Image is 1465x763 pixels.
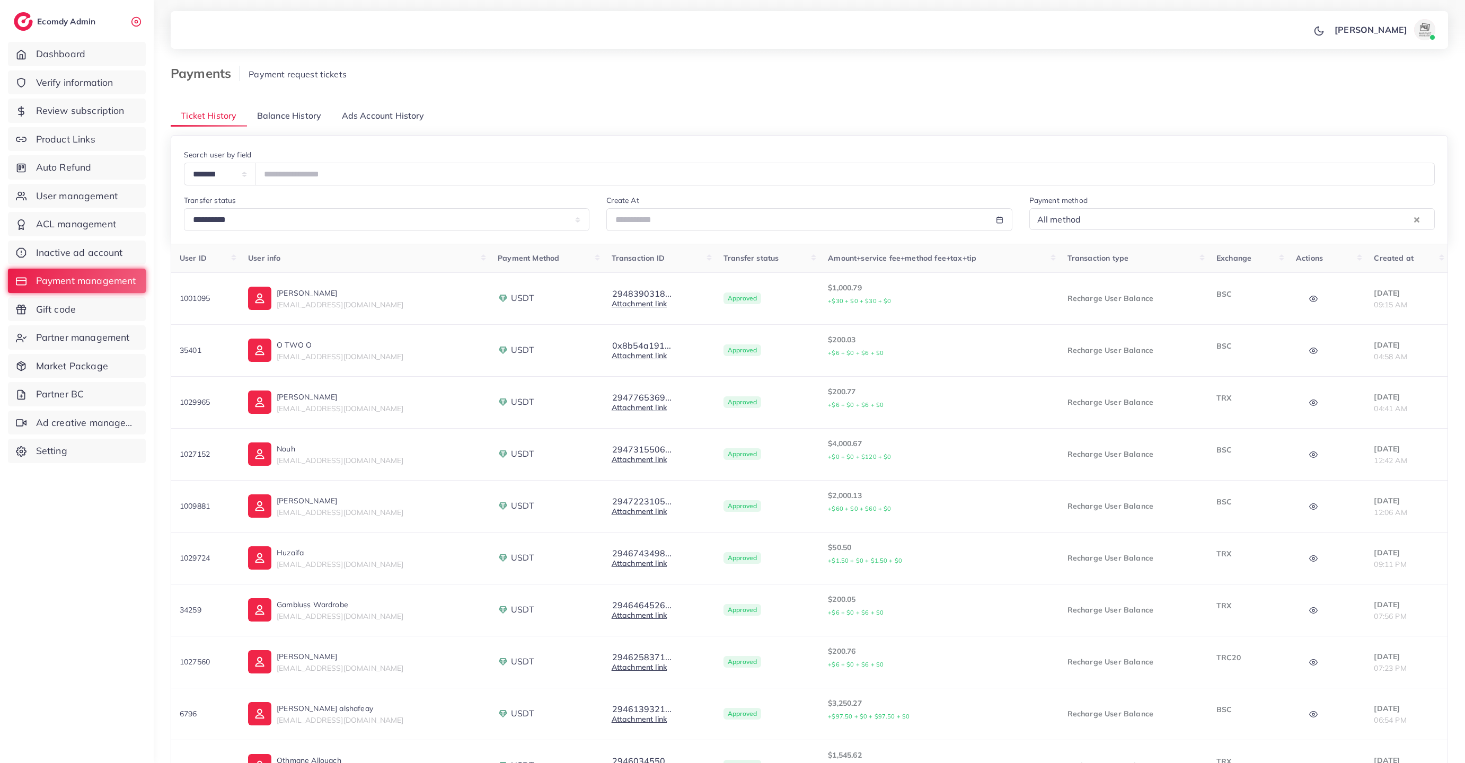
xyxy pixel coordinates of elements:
span: Setting [36,444,67,458]
small: +$30 + $0 + $30 + $0 [828,297,891,305]
p: [DATE] [1374,650,1439,663]
small: +$6 + $0 + $6 + $0 [828,401,884,409]
span: Transaction type [1067,253,1129,263]
span: [EMAIL_ADDRESS][DOMAIN_NAME] [277,611,403,621]
p: TRC20 [1216,651,1279,664]
p: Recharge User Balance [1067,292,1199,305]
a: Auto Refund [8,155,146,180]
span: [EMAIL_ADDRESS][DOMAIN_NAME] [277,715,403,725]
p: BSC [1216,340,1279,352]
a: Verify information [8,70,146,95]
p: $3,250.27 [828,697,1050,723]
a: Inactive ad account [8,241,146,265]
p: Recharge User Balance [1067,396,1199,409]
span: User management [36,189,118,203]
span: Approved [723,604,761,616]
p: [PERSON_NAME] [277,494,403,507]
span: Approved [723,344,761,356]
a: Market Package [8,354,146,378]
a: Attachment link [612,558,667,568]
span: [EMAIL_ADDRESS][DOMAIN_NAME] [277,663,403,673]
span: Payment management [36,274,136,288]
span: [EMAIL_ADDRESS][DOMAIN_NAME] [277,404,403,413]
a: Attachment link [612,299,667,308]
span: [EMAIL_ADDRESS][DOMAIN_NAME] [277,352,403,361]
span: Approved [723,500,761,512]
p: Recharge User Balance [1067,552,1199,564]
img: avatar [1414,19,1435,40]
img: ic-user-info.36bf1079.svg [248,391,271,414]
span: [EMAIL_ADDRESS][DOMAIN_NAME] [277,560,403,569]
img: payment [498,656,508,667]
img: ic-user-info.36bf1079.svg [248,650,271,673]
img: ic-user-info.36bf1079.svg [248,702,271,725]
p: Gambluss Wardrobe [277,598,403,611]
a: Attachment link [612,455,667,464]
small: +$60 + $0 + $60 + $0 [828,505,891,512]
label: Transfer status [184,195,236,206]
p: TRX [1216,547,1279,560]
a: Partner BC [8,382,146,406]
p: 35401 [180,344,231,357]
small: +$97.50 + $0 + $97.50 + $0 [828,713,910,720]
span: Amount+service fee+method fee+tax+tip [828,253,976,263]
img: payment [498,501,508,511]
span: Actions [1296,253,1323,263]
span: ACL management [36,217,116,231]
span: Product Links [36,132,95,146]
img: ic-user-info.36bf1079.svg [248,287,271,310]
p: 34259 [180,604,231,616]
span: 04:58 AM [1374,352,1407,361]
div: Search for option [1029,208,1435,230]
a: Review subscription [8,99,146,123]
p: [PERSON_NAME] [277,650,403,663]
a: Attachment link [612,403,667,412]
span: Review subscription [36,104,125,118]
span: 09:15 AM [1374,300,1407,309]
label: Create At [606,195,639,206]
span: Partner management [36,331,130,344]
span: Inactive ad account [36,246,123,260]
p: 1009881 [180,500,231,512]
span: Payment request tickets [249,69,347,79]
span: User ID [180,253,207,263]
button: 2947315506... [612,445,672,454]
p: 1029965 [180,396,231,409]
small: +$6 + $0 + $6 + $0 [828,609,884,616]
small: +$1.50 + $0 + $1.50 + $0 [828,557,902,564]
span: Approved [723,448,761,460]
small: +$0 + $0 + $120 + $0 [828,453,891,460]
small: +$6 + $0 + $6 + $0 [828,349,884,357]
p: [DATE] [1374,287,1439,299]
span: Approved [723,292,761,304]
p: [DATE] [1374,494,1439,507]
a: Ad creative management [8,411,146,435]
img: payment [498,345,508,356]
button: 2947223105... [612,496,672,506]
span: Auto Refund [36,161,92,174]
span: USDT [511,655,534,668]
span: Transaction ID [612,253,665,263]
a: logoEcomdy Admin [14,12,98,31]
span: [EMAIL_ADDRESS][DOMAIN_NAME] [277,300,403,309]
span: Created at [1374,253,1414,263]
a: Attachment link [612,351,667,360]
span: 07:56 PM [1374,611,1406,621]
p: BSC [1216,288,1279,300]
p: [DATE] [1374,702,1439,715]
span: Gift code [36,303,76,316]
img: ic-user-info.36bf1079.svg [248,598,271,622]
p: 1027152 [180,448,231,460]
img: payment [498,553,508,563]
span: USDT [511,552,534,564]
img: ic-user-info.36bf1079.svg [248,546,271,570]
p: [PERSON_NAME] [1335,23,1407,36]
p: Recharge User Balance [1067,604,1199,616]
img: payment [498,605,508,615]
button: 2946258371... [612,652,672,662]
p: [PERSON_NAME] [277,391,403,403]
span: USDT [511,604,534,616]
p: TRX [1216,392,1279,404]
a: Setting [8,439,146,463]
span: Payment Method [498,253,559,263]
